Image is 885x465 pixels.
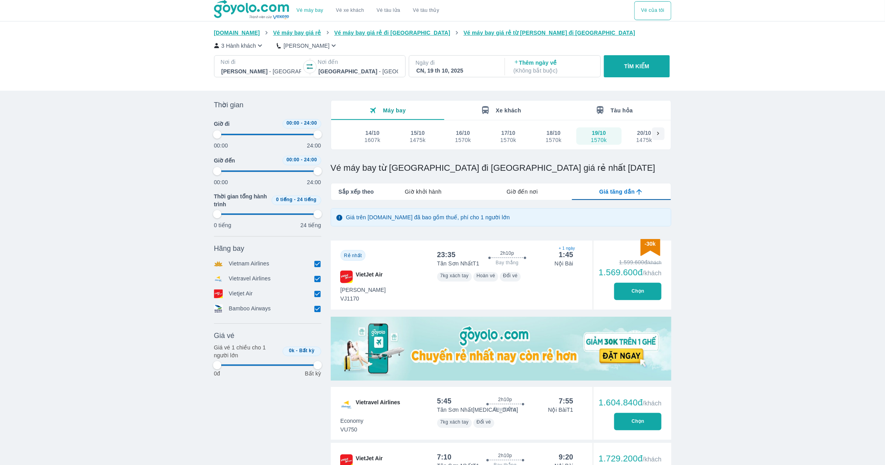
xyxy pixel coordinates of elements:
[498,452,512,459] span: 2h10p
[318,58,399,66] p: Nơi đến
[416,67,496,75] div: CN, 19 th 10, 2025
[365,129,380,137] div: 14/10
[641,239,660,256] img: discount
[636,137,652,143] div: 1475k
[304,157,317,162] span: 24:00
[214,157,235,164] span: Giờ đến
[498,396,512,403] span: 2h10p
[296,7,323,13] a: Vé máy bay
[294,197,296,202] span: -
[341,417,363,425] span: Economy
[604,55,670,77] button: TÌM KIẾM
[611,107,633,114] span: Tàu hỏa
[214,221,231,229] p: 0 tiếng
[559,396,574,406] div: 7:55
[599,258,662,266] div: 1.599.600đ
[307,178,321,186] p: 24:00
[287,157,300,162] span: 00:00
[365,137,380,143] div: 1607k
[214,178,228,186] p: 00:00
[356,271,383,283] span: VietJet Air
[304,120,317,126] span: 24:00
[643,400,661,407] span: /khách
[440,419,469,425] span: 7kg xách tay
[340,398,353,411] img: VU
[599,188,635,196] span: Giá tăng dần
[214,244,244,253] span: Hãng bay
[591,137,607,143] div: 1570k
[437,452,452,462] div: 7:10
[301,157,302,162] span: -
[415,59,497,67] p: Ngày đi
[559,452,574,462] div: 9:20
[437,250,456,260] div: 23:35
[383,107,406,114] span: Máy bay
[496,107,521,114] span: Xe khách
[503,273,518,278] span: Đổi vé
[624,62,650,70] p: TÌM KIẾM
[643,270,661,276] span: /khách
[637,129,651,137] div: 20/10
[277,41,338,50] button: [PERSON_NAME]
[507,188,538,196] span: Giờ đến nơi
[214,29,671,37] nav: breadcrumb
[214,30,260,36] span: [DOMAIN_NAME]
[599,268,662,277] div: 1.569.600đ
[214,100,244,110] span: Thời gian
[229,304,271,313] p: Bamboo Airways
[297,197,317,202] span: 24 tiếng
[410,137,426,143] div: 1475k
[456,129,470,137] div: 16/10
[501,129,516,137] div: 17/10
[350,127,652,145] div: scrollable day and price
[341,286,386,294] span: [PERSON_NAME]
[645,241,656,247] span: -30k
[559,245,574,252] span: + 1 ngày
[634,1,671,20] button: Vé của tôi
[548,406,573,414] p: Nội Bài T1
[341,295,386,303] span: VJ1170
[305,370,321,377] p: Bất kỳ
[514,59,593,75] p: Thêm ngày về
[287,120,300,126] span: 00:00
[229,275,271,283] p: Vietravel Airlines
[229,289,253,298] p: Vietjet Air
[273,30,321,36] span: Vé máy bay giá rẻ
[555,260,573,267] p: Nội Bài
[437,260,479,267] p: Tân Sơn Nhất T1
[599,454,662,463] div: 1.729.200đ
[477,419,491,425] span: Đổi vé
[229,260,270,268] p: Vietnam Airlines
[634,1,671,20] div: choose transportation mode
[500,137,516,143] div: 1570k
[222,42,256,50] p: 3 Hành khách
[592,129,606,137] div: 19/10
[500,250,514,256] span: 2h10p
[214,142,228,149] p: 00:00
[559,250,574,260] div: 1:45
[334,30,450,36] span: Vé máy bay giá rẻ đi [GEOGRAPHIC_DATA]
[214,370,220,377] p: 0đ
[214,120,230,128] span: Giờ đi
[440,273,469,278] span: 7kg xách tay
[614,283,661,300] button: Chọn
[344,253,362,258] span: Rẻ nhất
[214,41,265,50] button: 3 Hành khách
[339,188,374,196] span: Sắp xếp theo
[356,398,401,411] span: Vietravel Airlines
[406,1,445,20] button: Vé tàu thủy
[371,1,407,20] a: Vé tàu lửa
[340,271,353,283] img: VJ
[336,7,364,13] a: Vé xe khách
[341,426,363,433] span: VU750
[643,456,661,463] span: /khách
[374,183,671,200] div: lab API tabs example
[214,344,279,359] p: Giá vé 1 chiều cho 1 người lớn
[331,162,671,174] h1: Vé máy bay từ [GEOGRAPHIC_DATA] đi [GEOGRAPHIC_DATA] giá rẻ nhất [DATE]
[221,58,302,66] p: Nơi đi
[405,188,442,196] span: Giờ khởi hành
[547,129,561,137] div: 18/10
[299,348,315,353] span: Bất kỳ
[477,273,496,278] span: Hoàn vé
[455,137,471,143] div: 1570k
